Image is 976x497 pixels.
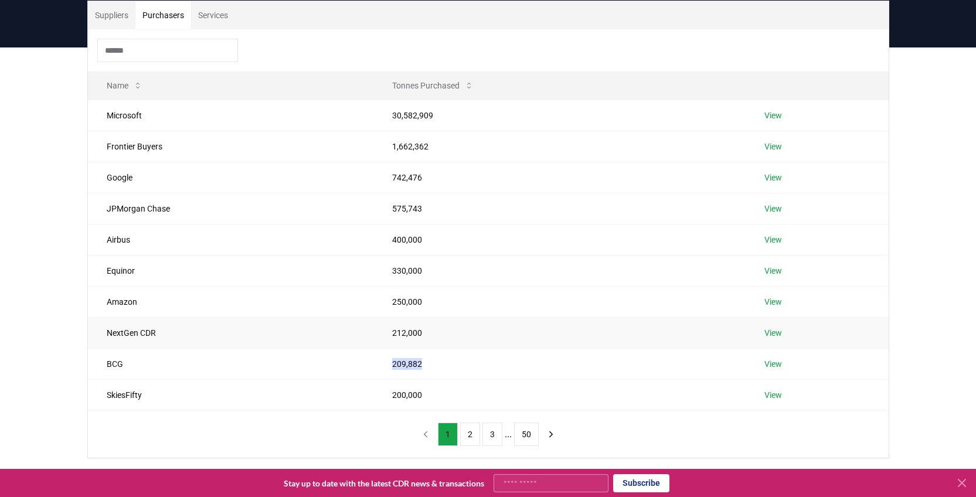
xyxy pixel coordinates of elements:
[764,327,782,339] a: View
[88,286,374,317] td: Amazon
[191,1,235,29] button: Services
[373,162,746,193] td: 742,476
[135,1,191,29] button: Purchasers
[764,172,782,183] a: View
[373,193,746,224] td: 575,743
[88,379,374,410] td: SkiesFifty
[373,348,746,379] td: 209,882
[460,423,480,446] button: 2
[373,100,746,131] td: 30,582,909
[764,389,782,401] a: View
[373,379,746,410] td: 200,000
[541,423,561,446] button: next page
[88,224,374,255] td: Airbus
[764,296,782,308] a: View
[373,317,746,348] td: 212,000
[88,162,374,193] td: Google
[88,348,374,379] td: BCG
[438,423,458,446] button: 1
[88,131,374,162] td: Frontier Buyers
[764,234,782,246] a: View
[482,423,502,446] button: 3
[88,1,135,29] button: Suppliers
[373,224,746,255] td: 400,000
[764,203,782,215] a: View
[383,74,483,97] button: Tonnes Purchased
[764,265,782,277] a: View
[373,286,746,317] td: 250,000
[514,423,539,446] button: 50
[88,193,374,224] td: JPMorgan Chase
[505,427,512,441] li: ...
[88,255,374,286] td: Equinor
[88,317,374,348] td: NextGen CDR
[88,100,374,131] td: Microsoft
[373,255,746,286] td: 330,000
[97,74,152,97] button: Name
[764,358,782,370] a: View
[373,131,746,162] td: 1,662,362
[764,110,782,121] a: View
[764,141,782,152] a: View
